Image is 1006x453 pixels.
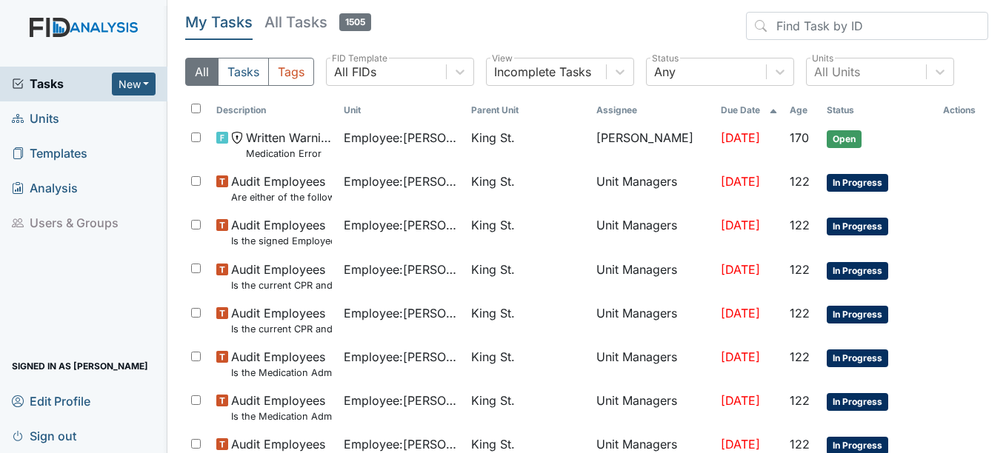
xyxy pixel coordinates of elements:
span: King St. [471,348,515,366]
th: Toggle SortBy [821,98,937,123]
span: [DATE] [721,393,760,408]
span: Sign out [12,424,76,447]
span: In Progress [827,262,888,280]
span: [DATE] [721,306,760,321]
th: Toggle SortBy [715,98,784,123]
small: Is the current CPR and First Aid Training Certificate found in the file(2 years)? [231,322,332,336]
button: Tags [268,58,314,86]
span: Audit Employees Is the current CPR and First Aid Training Certificate found in the file(2 years)? [231,304,332,336]
small: Is the signed Employee Confidentiality Agreement in the file (HIPPA)? [231,234,332,248]
button: All [185,58,219,86]
span: In Progress [827,218,888,235]
span: [DATE] [721,437,760,452]
span: In Progress [827,349,888,367]
div: All Units [814,63,860,81]
td: Unit Managers [590,167,716,210]
span: 1505 [339,13,371,31]
small: Is the Medication Administration Test and 2 observation checklist (hire after 10/07) found in the... [231,409,332,423]
span: [DATE] [721,218,760,232]
td: Unit Managers [590,210,716,254]
span: Audit Employees Is the current CPR and First Aid Training Certificate found in the file(2 years)? [231,261,332,292]
span: [DATE] [721,262,760,277]
span: Units [12,107,59,130]
td: Unit Managers [590,386,716,429]
span: 122 [790,174,810,189]
small: Are either of the following in the file? "Consumer Report Release Forms" and the "MVR Disclosure ... [231,190,332,204]
input: Toggle All Rows Selected [191,104,201,113]
span: 122 [790,349,810,364]
span: 122 [790,306,810,321]
span: Employee : [PERSON_NAME], Uniququa [344,392,459,409]
button: Tasks [218,58,269,86]
span: King St. [471,129,515,147]
button: New [112,73,156,95]
span: Open [827,130,862,148]
td: Unit Managers [590,255,716,298]
input: Find Task by ID [746,12,988,40]
td: Unit Managers [590,298,716,342]
span: Employee : [PERSON_NAME], Uniququa [344,304,459,322]
small: Medication Error [246,147,332,161]
span: 122 [790,262,810,277]
span: Signed in as [PERSON_NAME] [12,355,148,377]
span: King St. [471,392,515,409]
span: 122 [790,437,810,452]
span: Edit Profile [12,389,90,412]
span: Audit Employees Is the signed Employee Confidentiality Agreement in the file (HIPPA)? [231,216,332,248]
span: King St. [471,435,515,453]
span: Employee : [PERSON_NAME], Uniququa [344,435,459,453]
div: Type filter [185,58,314,86]
small: Is the Medication Administration certificate found in the file? [231,366,332,380]
span: Audit Employees Is the Medication Administration certificate found in the file? [231,348,332,380]
span: [DATE] [721,130,760,145]
div: Incomplete Tasks [494,63,591,81]
th: Toggle SortBy [784,98,820,123]
th: Assignee [590,98,716,123]
span: In Progress [827,393,888,411]
h5: All Tasks [264,12,371,33]
span: 170 [790,130,809,145]
span: King St. [471,172,515,190]
div: Any [654,63,676,81]
span: In Progress [827,306,888,323]
span: King St. [471,304,515,322]
span: Employee : [PERSON_NAME] [344,216,459,234]
th: Toggle SortBy [210,98,338,123]
th: Toggle SortBy [465,98,590,123]
h5: My Tasks [185,12,253,33]
span: In Progress [827,174,888,192]
span: 122 [790,393,810,408]
span: Analysis [12,177,78,200]
a: Tasks [12,75,112,93]
span: Employee : [PERSON_NAME] [344,129,459,147]
span: Written Warning Medication Error [246,129,332,161]
td: [PERSON_NAME] [590,123,716,167]
span: Employee : [PERSON_NAME] [344,261,459,278]
span: Employee : [PERSON_NAME] [344,172,459,190]
span: Employee : [PERSON_NAME], Uniququa [344,348,459,366]
span: [DATE] [721,349,760,364]
span: [DATE] [721,174,760,189]
span: King St. [471,261,515,278]
th: Actions [937,98,988,123]
small: Is the current CPR and First Aid Training Certificate found in the file(2 years)? [231,278,332,292]
span: Templates [12,142,87,165]
span: Audit Employees Is the Medication Administration Test and 2 observation checklist (hire after 10/... [231,392,332,423]
span: Audit Employees Are either of the following in the file? "Consumer Report Release Forms" and the ... [231,172,332,204]
div: All FIDs [334,63,376,81]
th: Toggle SortBy [338,98,465,123]
span: King St. [471,216,515,234]
span: 122 [790,218,810,232]
td: Unit Managers [590,342,716,386]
